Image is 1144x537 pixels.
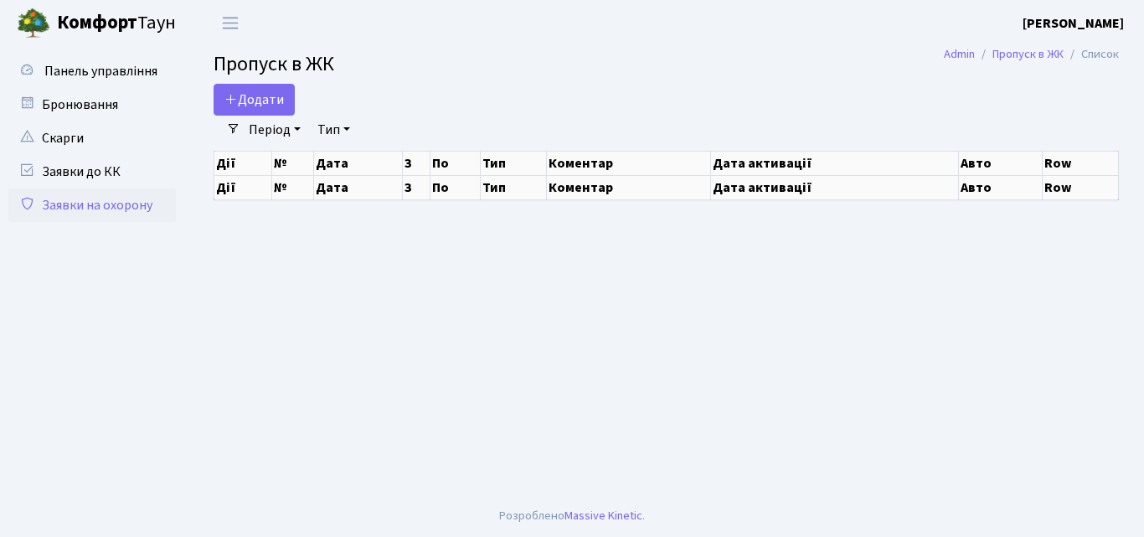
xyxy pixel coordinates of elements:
th: Коментар [546,175,710,199]
a: Пропуск в ЖК [992,45,1064,63]
button: Переключити навігацію [209,9,251,37]
th: Дата [314,175,402,199]
a: Тип [311,116,357,144]
th: Тип [480,151,546,175]
span: Таун [57,9,176,38]
a: Заявки на охорону [8,188,176,222]
b: Комфорт [57,9,137,36]
th: № [272,151,314,175]
th: Row [1043,175,1119,199]
th: № [272,175,314,199]
th: Тип [480,175,546,199]
b: [PERSON_NAME] [1023,14,1124,33]
th: Дата [314,151,402,175]
a: Скарги [8,121,176,155]
th: Дії [214,175,272,199]
th: Дії [214,151,272,175]
th: Авто [958,151,1042,175]
a: Massive Kinetic [564,507,642,524]
th: Дата активації [710,151,958,175]
a: Додати [214,84,295,116]
th: Row [1043,151,1119,175]
a: Панель управління [8,54,176,88]
th: Коментар [546,151,710,175]
a: Заявки до КК [8,155,176,188]
th: По [430,151,481,175]
span: Пропуск в ЖК [214,49,334,79]
th: Авто [958,175,1042,199]
span: Панель управління [44,62,157,80]
li: Список [1064,45,1119,64]
span: Додати [224,90,284,109]
th: По [430,175,481,199]
a: [PERSON_NAME] [1023,13,1124,34]
a: Бронювання [8,88,176,121]
th: З [402,175,430,199]
th: Дата активації [710,175,958,199]
img: logo.png [17,7,50,40]
div: Розроблено . [499,507,645,525]
a: Admin [944,45,975,63]
th: З [402,151,430,175]
a: Період [242,116,307,144]
nav: breadcrumb [919,37,1144,72]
